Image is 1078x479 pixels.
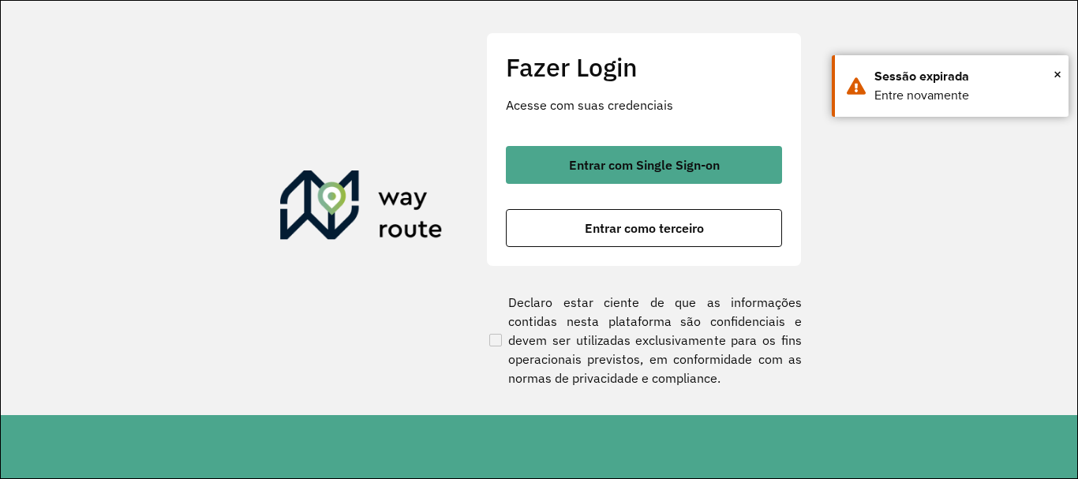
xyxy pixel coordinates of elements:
span: × [1054,62,1061,86]
button: Close [1054,62,1061,86]
button: button [506,209,782,247]
p: Acesse com suas credenciais [506,95,782,114]
h2: Fazer Login [506,52,782,82]
div: Sessão expirada [874,67,1057,86]
label: Declaro estar ciente de que as informações contidas nesta plataforma são confidenciais e devem se... [486,293,802,387]
div: Entre novamente [874,86,1057,105]
span: Entrar como terceiro [585,222,704,234]
button: button [506,146,782,184]
span: Entrar com Single Sign-on [569,159,720,171]
img: Roteirizador AmbevTech [280,170,443,246]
